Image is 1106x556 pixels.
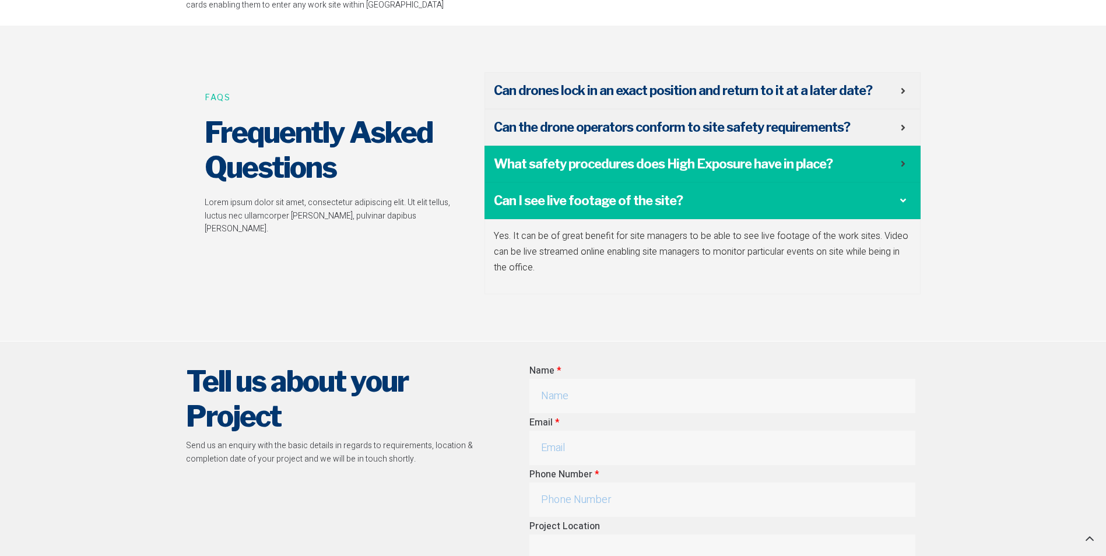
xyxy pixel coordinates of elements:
[494,155,901,173] span: What safety procedures does High Exposure have in place?
[494,118,901,136] span: Can the drone operators conform to site safety requirements?
[494,192,901,210] span: Can I see live footage of the site?
[529,416,559,431] label: Email
[529,519,600,534] label: Project Location
[205,115,454,185] h2: Frequently Asked Questions
[205,196,454,235] p: Lorem ipsum dolor sit amet, consectetur adipiscing elit. Ut elit tellus, luctus nec ullamcorper [...
[529,467,599,483] label: Phone Number
[186,439,483,466] p: Send us an enquiry with the basic details in regards to requirements, location & completion date ...
[494,82,901,100] span: Can drones lock in an exact position and return to it at a later date?
[186,364,483,434] h2: Tell us about your Project
[529,379,915,413] input: Name
[529,483,915,517] input: Only numbers and phone characters (#, -, *, etc) are accepted.
[494,228,911,276] p: Yes. It can be of great benefit for site managers to be able to see live footage of the work site...
[529,364,561,379] label: Name
[205,91,454,103] h6: FAQs
[529,431,915,465] input: Email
